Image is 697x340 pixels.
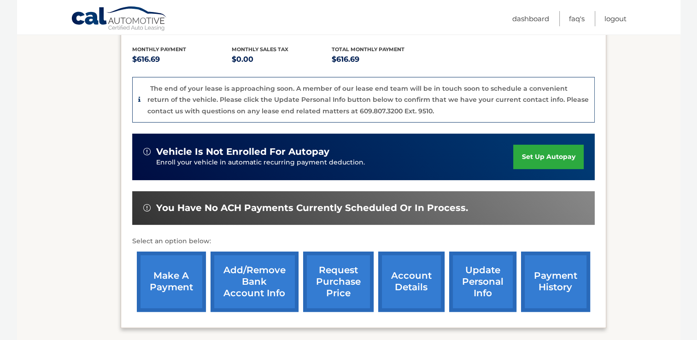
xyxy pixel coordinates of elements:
a: set up autopay [513,145,583,169]
a: make a payment [137,252,206,312]
span: vehicle is not enrolled for autopay [156,146,329,158]
a: FAQ's [569,11,585,26]
p: $616.69 [332,53,432,66]
span: Total Monthly Payment [332,46,404,53]
a: Add/Remove bank account info [211,252,299,312]
img: alert-white.svg [143,204,151,211]
p: Select an option below: [132,236,595,247]
img: alert-white.svg [143,148,151,155]
span: Monthly Payment [132,46,186,53]
a: Dashboard [512,11,549,26]
p: $0.00 [232,53,332,66]
a: update personal info [449,252,516,312]
a: Cal Automotive [71,6,168,33]
span: You have no ACH payments currently scheduled or in process. [156,202,468,214]
a: account details [378,252,445,312]
p: $616.69 [132,53,232,66]
a: payment history [521,252,590,312]
p: Enroll your vehicle in automatic recurring payment deduction. [156,158,514,168]
p: The end of your lease is approaching soon. A member of our lease end team will be in touch soon t... [147,84,589,115]
a: Logout [604,11,627,26]
span: Monthly sales Tax [232,46,288,53]
a: request purchase price [303,252,374,312]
